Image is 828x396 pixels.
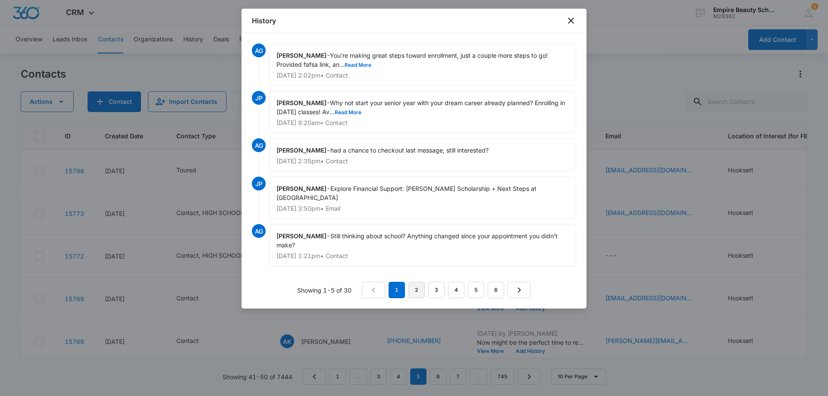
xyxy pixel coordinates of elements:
[276,52,549,68] span: You're making great steps toward enrollment, just a couple more steps to go! Provided fafsa link,...
[276,253,569,259] p: [DATE] 1:21pm • Contact
[345,62,371,68] button: Read More
[269,177,576,219] div: -
[362,282,531,298] nav: Pagination
[276,147,326,154] span: [PERSON_NAME]
[276,185,538,201] span: Explore Financial Support: [PERSON_NAME] Scholarship + Next Steps at [GEOGRAPHIC_DATA]
[448,282,464,298] a: Page 4
[252,138,266,152] span: AG
[269,224,576,266] div: -
[330,147,489,154] span: had a chance to checkout last message, still interested?
[276,72,569,78] p: [DATE] 2:02pm • Contact
[276,206,569,212] p: [DATE] 3:50pm • Email
[269,138,576,171] div: -
[335,110,361,115] button: Read More
[276,232,326,240] span: [PERSON_NAME]
[408,282,425,298] a: Page 2
[276,185,326,192] span: [PERSON_NAME]
[252,177,266,190] span: JP
[252,44,266,57] span: AG
[276,120,569,126] p: [DATE] 9:20am • Contact
[508,282,531,298] a: Next Page
[428,282,445,298] a: Page 3
[252,91,266,105] span: JP
[297,286,351,295] p: Showing 1-5 of 30
[276,52,326,59] span: [PERSON_NAME]
[276,232,559,249] span: Still thinking about school? Anything changed since your appointment you didn't make?
[269,44,576,86] div: -
[276,99,567,115] span: Why not start your senior year with your dream career already planned? Enrolling in [DATE] classe...
[389,282,405,298] em: 1
[276,99,326,106] span: [PERSON_NAME]
[252,224,266,238] span: AG
[269,91,576,133] div: -
[252,16,276,26] h1: History
[488,282,504,298] a: Page 6
[566,16,576,26] button: close
[276,158,569,164] p: [DATE] 2:35pm • Contact
[468,282,484,298] a: Page 5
